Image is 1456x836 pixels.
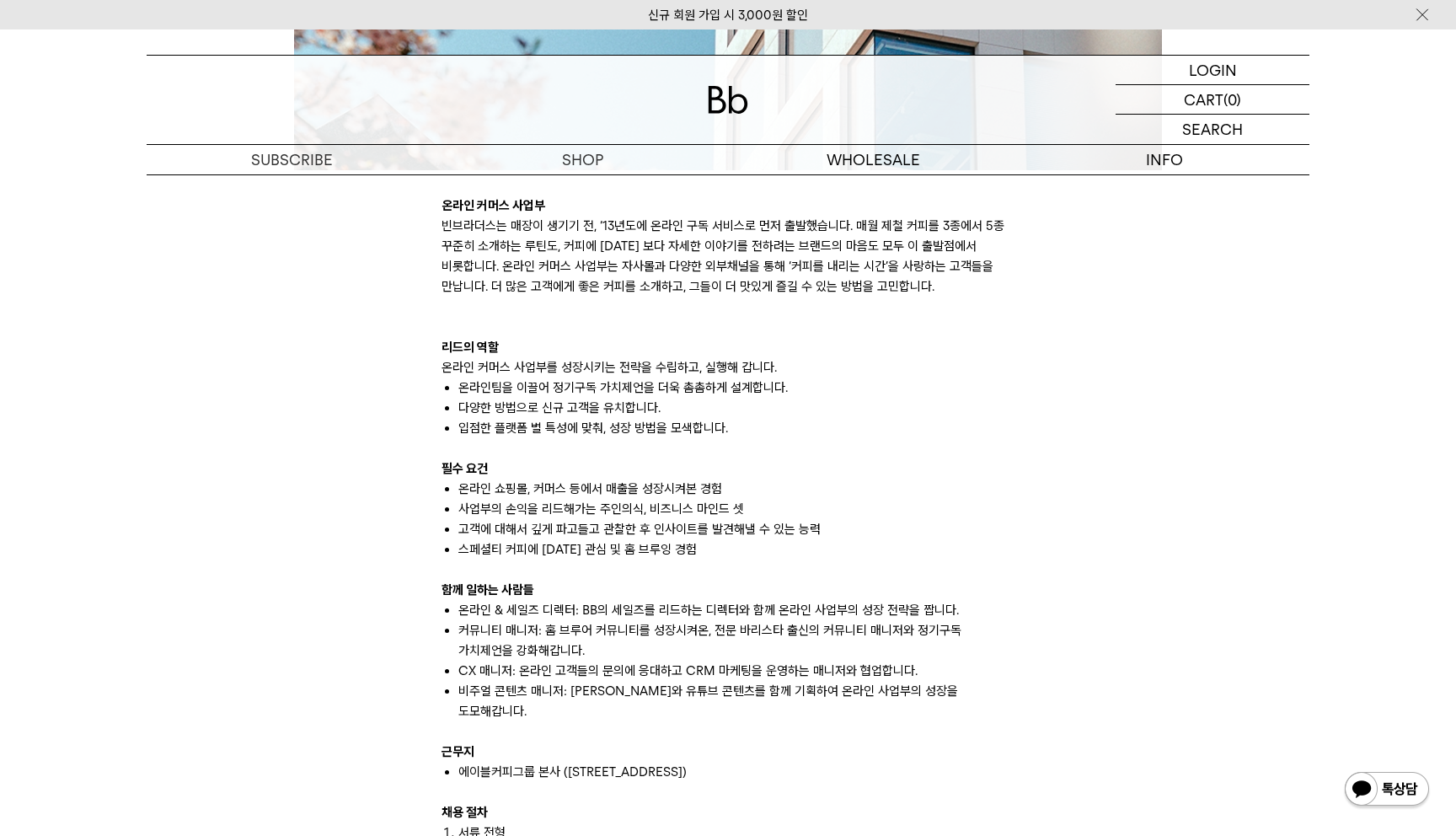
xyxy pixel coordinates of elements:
b: 리드의 역할 [442,340,499,355]
a: 신규 회원 가입 시 3,000원 할인 [648,8,808,23]
li: 고객에 대해서 깊게 파고들고 관찰한 후 인사이트를 발견해낼 수 있는 능력 [458,519,1014,539]
a: LOGIN [1116,56,1309,85]
li: CX 매니저: 온라인 고객들의 문의에 응대하고 CRM 마케팅을 운영하는 매니저와 협업합니다. [458,661,1014,681]
b: 함께 일하는 사람들 [442,582,534,598]
p: 온라인 커머스 사업부를 성장시키는 전략을 수립하고, 실행해 갑니다. [442,357,1014,378]
b: 온라인 커머스 사업부 [442,198,545,213]
li: 스페셜티 커피에 [DATE] 관심 및 홈 브루잉 경험 [458,539,1014,560]
b: 근무지 [442,744,474,759]
a: SHOP [437,145,728,174]
p: CART [1184,85,1223,114]
b: 채용 절차 [442,805,488,820]
p: (0) [1223,85,1241,114]
a: SUBSCRIBE [147,145,437,174]
img: 로고 [708,86,748,114]
a: CART (0) [1116,85,1309,115]
p: INFO [1019,145,1309,174]
li: 온라인 & 세일즈 디렉터: BB의 세일즈를 리드하는 디렉터와 함께 온라인 사업부의 성장 전략을 짭니다. [458,600,1014,620]
p: SEARCH [1182,115,1243,144]
p: 빈브라더스는 매장이 생기기 전, ‘13년도에 온라인 구독 서비스로 먼저 출발했습니다. 매월 제철 커피를 3종에서 5종 꾸준히 소개하는 루틴도, 커피에 [DATE] 보다 자세한... [442,216,1014,297]
li: 입점한 플랫폼 별 특성에 맞춰, 성장 방법을 모색합니다. [458,418,1014,458]
li: 에이블커피그룹 본사 ([STREET_ADDRESS]) [458,762,1014,802]
li: 온라인 쇼핑몰, 커머스 등에서 매출을 성장시켜본 경험 [458,479,1014,499]
li: 다양한 방법으로 신규 고객을 유치합니다. [458,398,1014,418]
li: 커뮤니티 매니저: 홈 브루어 커뮤니티를 성장시켜온, 전문 바리스타 출신의 커뮤니티 매니저와 정기구독 가치제언을 강화해갑니다. [458,620,1014,661]
img: 카카오톡 채널 1:1 채팅 버튼 [1343,770,1431,811]
li: 사업부의 손익을 리드해가는 주인의식, 비즈니스 마인드 셋 [458,499,1014,519]
li: 온라인팀을 이끌어 정기구독 가치제언을 더욱 촘촘하게 설계합니다. [458,378,1014,398]
li: 비주얼 콘텐츠 매니저: [PERSON_NAME]와 유튜브 콘텐츠를 함께 기획하여 온라인 사업부의 성장을 도모해갑니다. [458,681,1014,721]
p: WHOLESALE [728,145,1019,174]
b: 필수 요건 [442,461,488,476]
p: LOGIN [1189,56,1237,84]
